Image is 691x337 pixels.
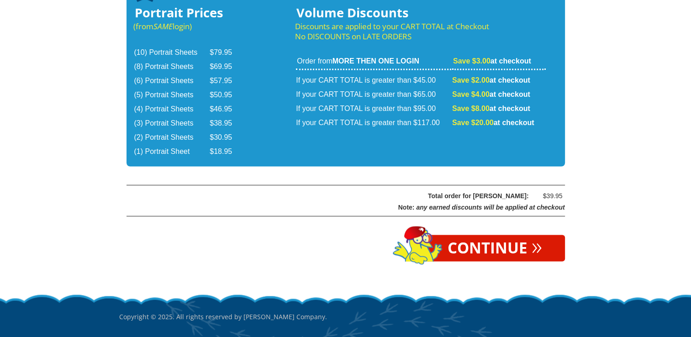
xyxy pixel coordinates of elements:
strong: at checkout [452,76,530,84]
strong: at checkout [452,90,530,98]
strong: at checkout [453,57,531,65]
td: $38.95 [210,117,243,130]
span: Save $20.00 [452,119,494,126]
td: (1) Portrait Sheet [134,145,209,158]
td: (4) Portrait Sheets [134,103,209,116]
span: Save $8.00 [452,105,490,112]
em: SAME [153,21,173,32]
td: $79.95 [210,46,243,59]
a: Continue» [425,235,565,261]
h3: Portrait Prices [133,8,245,18]
td: (3) Portrait Sheets [134,117,209,130]
td: If your CART TOTAL is greater than $95.00 [296,102,451,116]
strong: at checkout [452,105,530,112]
td: (2) Portrait Sheets [134,131,209,144]
span: » [532,240,542,250]
td: If your CART TOTAL is greater than $45.00 [296,71,451,87]
span: any earned discounts will be applied at checkout [416,203,564,211]
td: (10) Portrait Sheets [134,46,209,59]
strong: MORE THEN ONE LOGIN [332,57,419,65]
td: If your CART TOTAL is greater than $117.00 [296,116,451,130]
p: Discounts are applied to your CART TOTAL at Checkout No DISCOUNTS on LATE ORDERS [295,21,546,42]
td: Order from [296,56,451,70]
h3: Volume Discounts [295,8,546,18]
td: $46.95 [210,103,243,116]
td: $30.95 [210,131,243,144]
td: If your CART TOTAL is greater than $65.00 [296,88,451,101]
td: (8) Portrait Sheets [134,60,209,74]
p: (from login) [133,21,245,32]
strong: at checkout [452,119,534,126]
span: Save $2.00 [452,76,490,84]
span: Note: [398,203,415,211]
div: $39.95 [535,190,563,201]
td: (6) Portrait Sheets [134,74,209,88]
td: $69.95 [210,60,243,74]
span: Save $4.00 [452,90,490,98]
div: Total order for [PERSON_NAME]: [150,190,529,201]
td: (5) Portrait Sheets [134,89,209,102]
td: $50.95 [210,89,243,102]
td: $18.95 [210,145,243,158]
td: $57.95 [210,74,243,88]
span: Save $3.00 [453,57,491,65]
